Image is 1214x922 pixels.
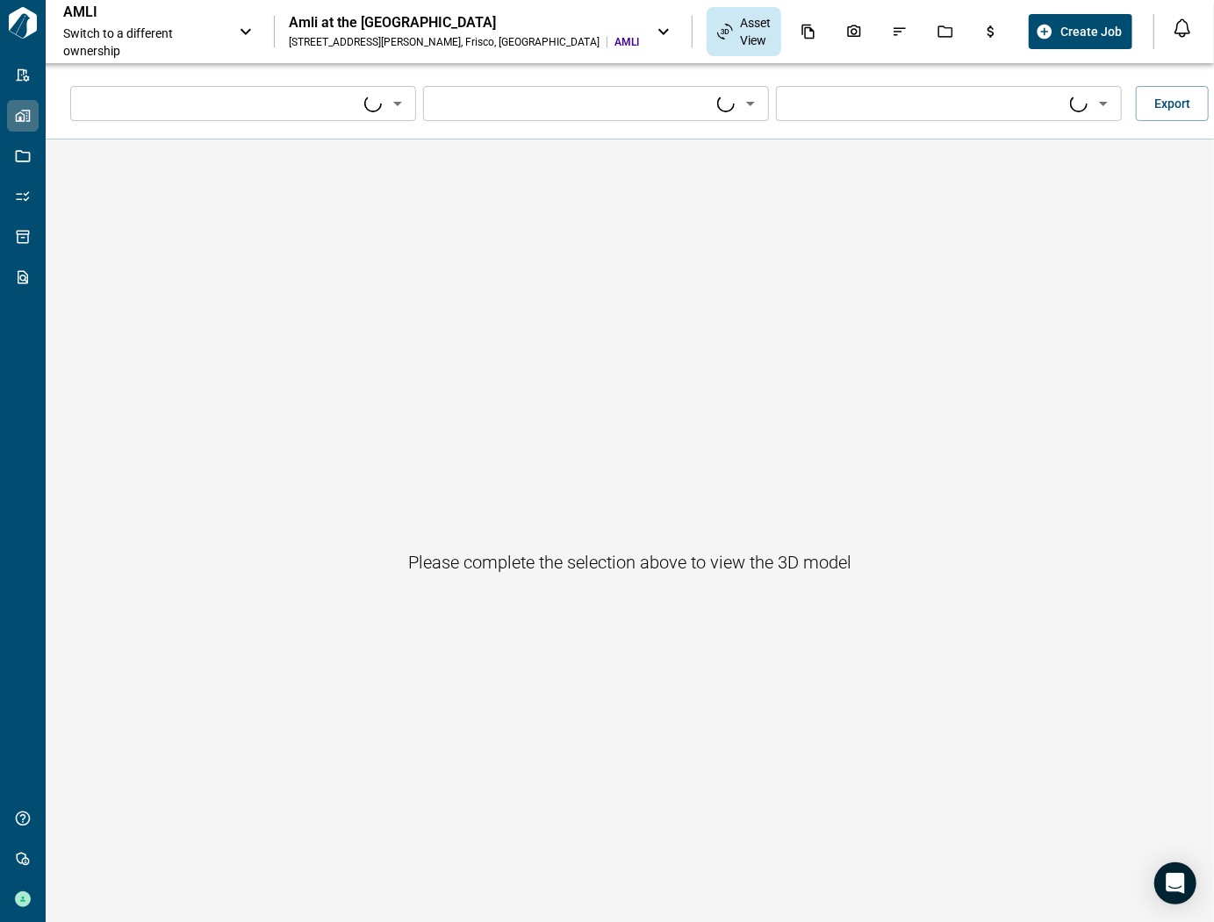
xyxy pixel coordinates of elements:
span: Export [1154,95,1190,112]
div: Documents [790,17,827,46]
span: Create Job [1060,23,1122,40]
span: AMLI [614,35,639,49]
div: Budgets [973,17,1009,46]
button: Open [385,91,410,116]
button: Open notification feed [1168,14,1196,42]
button: Export [1136,86,1209,121]
div: Takeoff Center [1018,17,1055,46]
button: Open [1091,91,1116,116]
div: Photos [836,17,873,46]
h6: Please complete the selection above to view the 3D model [408,548,851,576]
div: Amli at the [GEOGRAPHIC_DATA] [289,14,639,32]
span: Switch to a different ownership [63,25,221,60]
button: Open [738,91,763,116]
button: Create Job [1029,14,1132,49]
div: Issues & Info [881,17,918,46]
div: Open Intercom Messenger [1154,862,1196,904]
div: [STREET_ADDRESS][PERSON_NAME] , Frisco , [GEOGRAPHIC_DATA] [289,35,600,49]
p: AMLI [63,4,221,21]
div: Jobs [927,17,964,46]
span: Asset View [740,14,771,49]
div: Asset View [707,7,781,56]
